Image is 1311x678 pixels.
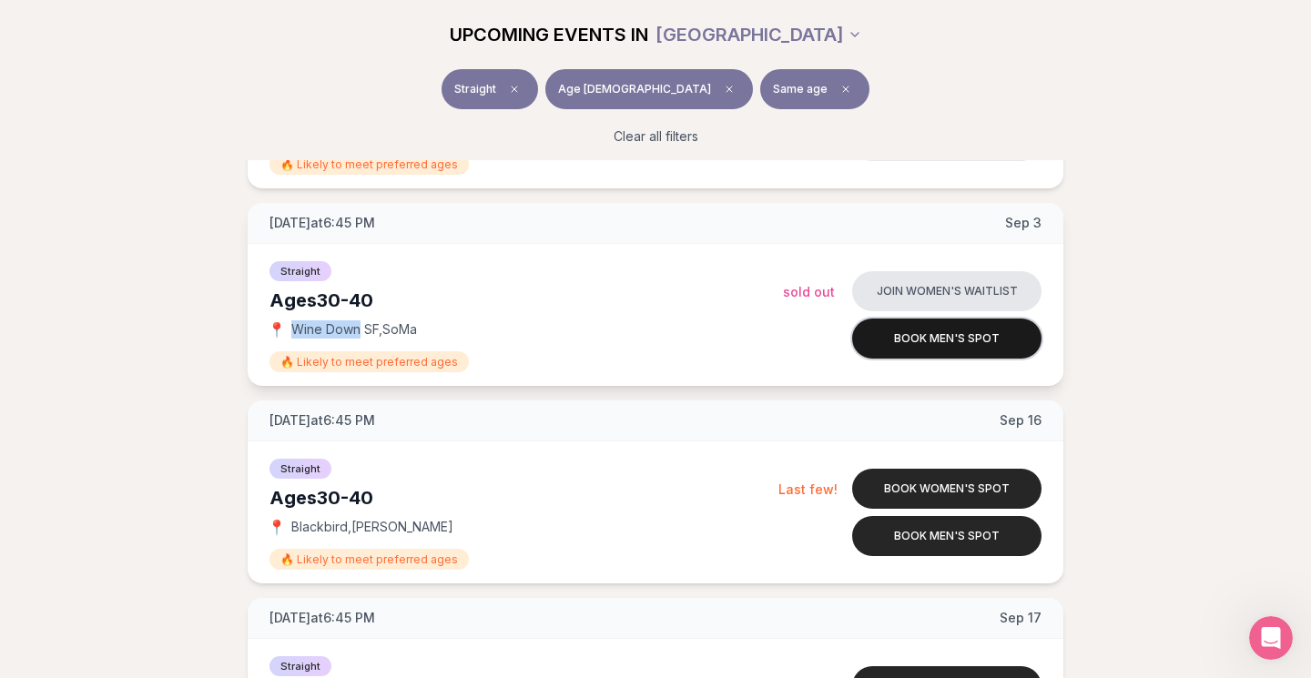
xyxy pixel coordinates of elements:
[1249,616,1293,660] iframe: Intercom live chat
[269,322,284,337] span: 📍
[760,69,869,109] button: Same ageClear preference
[269,485,778,511] div: Ages 30-40
[291,320,417,339] span: Wine Down SF , SoMa
[1000,411,1042,430] span: Sep 16
[503,78,525,100] span: Clear event type filter
[718,78,740,100] span: Clear age
[442,69,538,109] button: StraightClear event type filter
[773,82,828,96] span: Same age
[454,82,496,96] span: Straight
[269,411,375,430] span: [DATE] at 6:45 PM
[269,549,469,570] span: 🔥 Likely to meet preferred ages
[852,469,1042,509] button: Book women's spot
[269,261,331,281] span: Straight
[852,319,1042,359] button: Book men's spot
[835,78,857,100] span: Clear preference
[783,284,835,299] span: Sold Out
[852,271,1042,311] button: Join women's waitlist
[852,516,1042,556] button: Book men's spot
[778,481,838,497] span: Last few!
[269,609,375,627] span: [DATE] at 6:45 PM
[603,116,709,157] button: Clear all filters
[1005,214,1042,232] span: Sep 3
[269,351,469,372] span: 🔥 Likely to meet preferred ages
[655,15,862,55] button: [GEOGRAPHIC_DATA]
[291,518,453,536] span: Blackbird , [PERSON_NAME]
[558,82,711,96] span: Age [DEMOGRAPHIC_DATA]
[269,520,284,534] span: 📍
[269,459,331,479] span: Straight
[269,154,469,175] span: 🔥 Likely to meet preferred ages
[269,214,375,232] span: [DATE] at 6:45 PM
[269,288,783,313] div: Ages 30-40
[545,69,753,109] button: Age [DEMOGRAPHIC_DATA]Clear age
[1000,609,1042,627] span: Sep 17
[269,656,331,676] span: Straight
[450,22,648,47] span: UPCOMING EVENTS IN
